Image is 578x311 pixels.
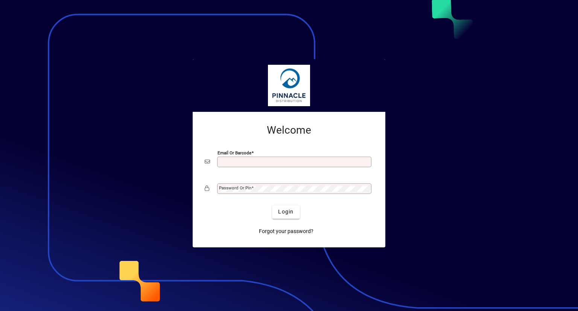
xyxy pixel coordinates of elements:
span: Forgot your password? [259,227,313,235]
a: Forgot your password? [256,225,316,238]
mat-label: Email or Barcode [218,150,251,155]
button: Login [272,205,300,219]
mat-label: Password or Pin [219,185,251,191]
h2: Welcome [205,124,373,137]
span: Login [278,208,294,216]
